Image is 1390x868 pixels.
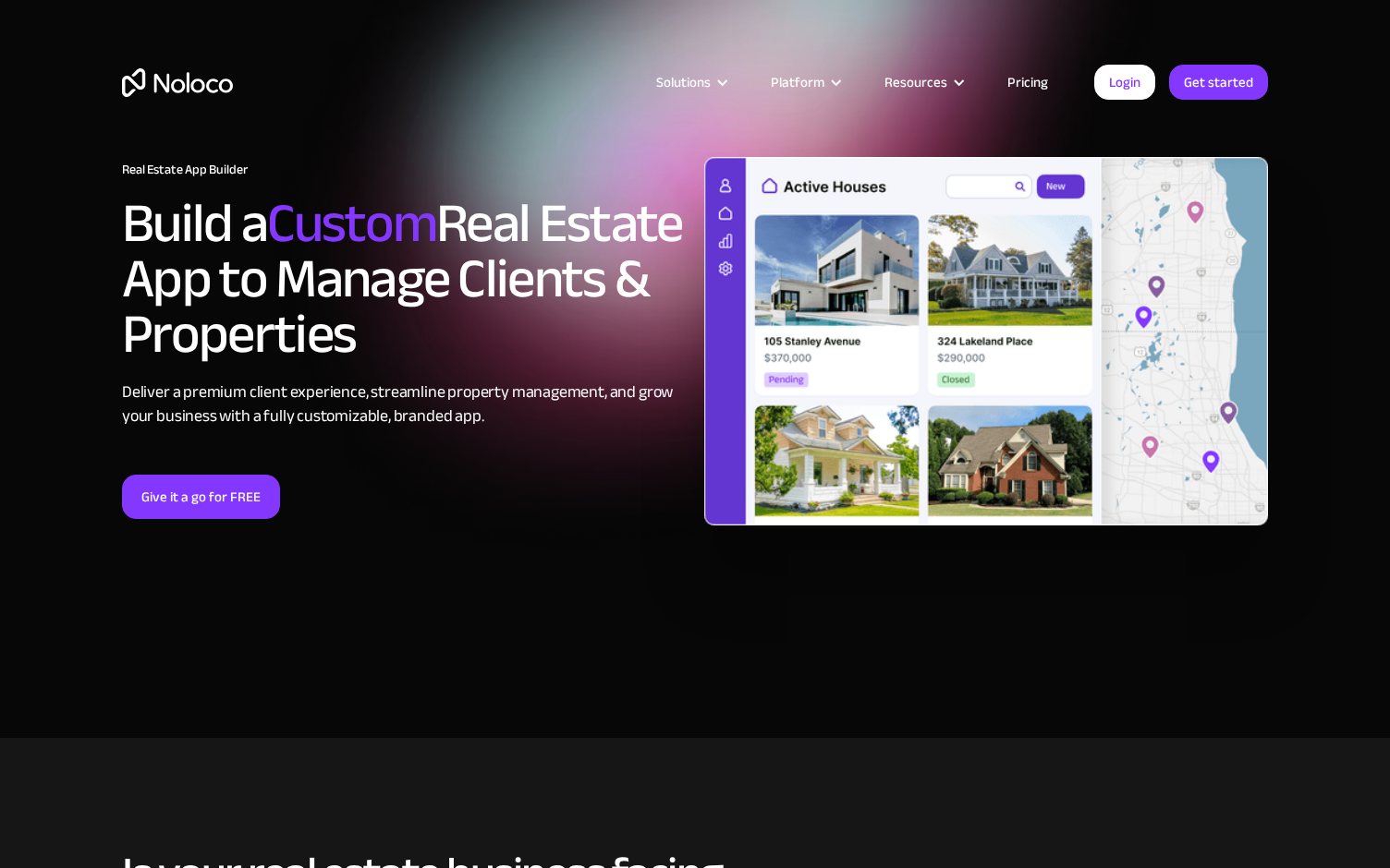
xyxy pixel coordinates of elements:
[122,196,686,362] h2: Build a Real Estate App to Manage Clients & Properties
[122,475,280,519] a: Give it a go for FREE
[267,172,436,275] span: Custom
[884,70,947,94] div: Resources
[771,70,824,94] div: Platform
[1169,65,1268,100] a: Get started
[861,70,984,94] div: Resources
[122,68,233,97] a: home
[633,70,748,94] div: Solutions
[984,70,1071,94] a: Pricing
[122,380,686,428] div: Deliver a premium client experience, streamline property management, and grow your business with ...
[748,70,861,94] div: Platform
[1094,65,1155,100] a: Login
[656,70,711,94] div: Solutions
